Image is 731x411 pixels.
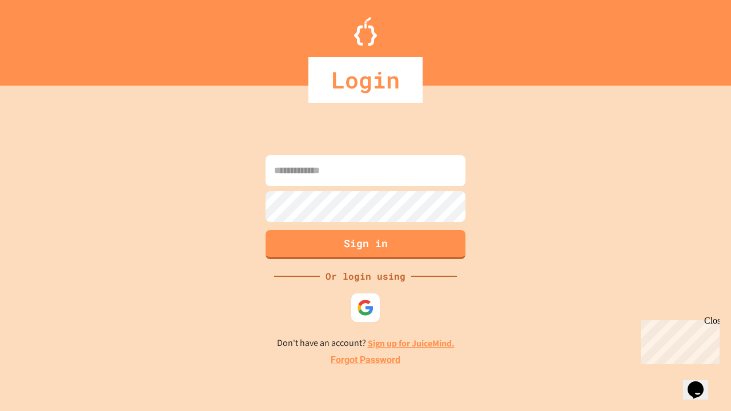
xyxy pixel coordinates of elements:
a: Forgot Password [331,353,400,367]
div: Or login using [320,269,411,283]
img: google-icon.svg [357,299,374,316]
a: Sign up for JuiceMind. [368,337,455,349]
img: Logo.svg [354,17,377,46]
div: Chat with us now!Close [5,5,79,72]
div: Login [308,57,423,103]
p: Don't have an account? [277,336,455,350]
button: Sign in [266,230,465,259]
iframe: chat widget [683,365,720,400]
iframe: chat widget [636,316,720,364]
